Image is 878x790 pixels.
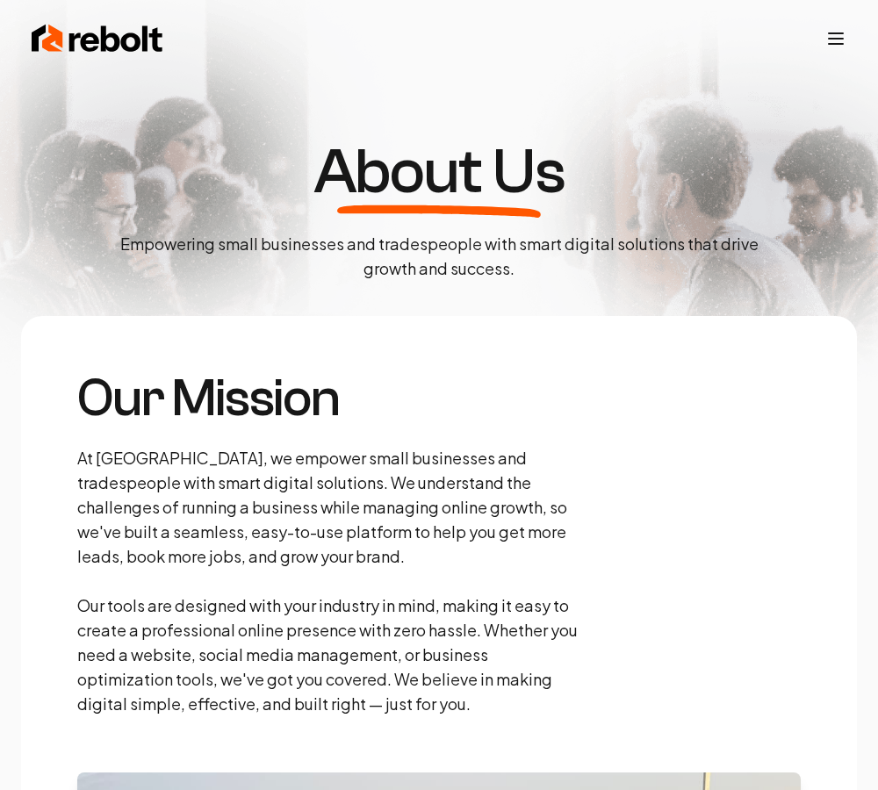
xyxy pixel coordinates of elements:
[105,232,773,281] p: Empowering small businesses and tradespeople with smart digital solutions that drive growth and s...
[77,446,583,716] p: At [GEOGRAPHIC_DATA], we empower small businesses and tradespeople with smart digital solutions. ...
[313,140,565,204] h1: About Us
[825,28,846,49] button: Toggle mobile menu
[32,21,163,56] img: Rebolt Logo
[77,372,583,425] h3: Our Mission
